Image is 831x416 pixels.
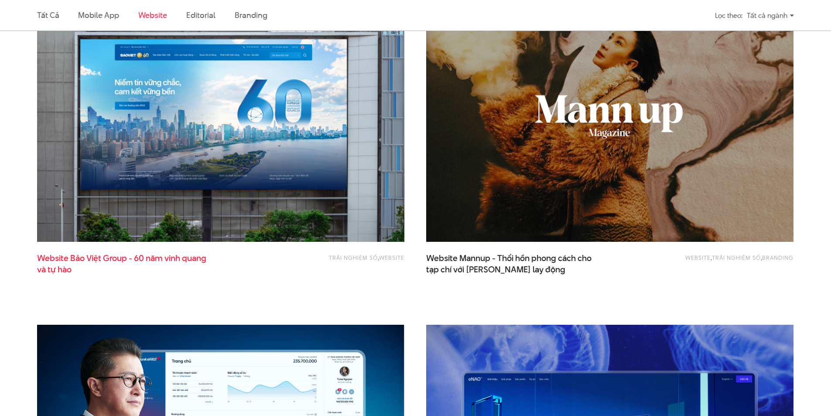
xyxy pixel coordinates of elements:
[37,253,212,275] a: Website Bảo Việt Group - 60 năm vinh quangvà tự hào
[646,253,793,270] div: , ,
[257,253,404,270] div: ,
[426,253,601,275] a: Website Mannup - Thổi hồn phong cách chotạp chí với [PERSON_NAME] lay động
[379,254,404,261] a: Website
[37,10,59,21] a: Tất cả
[186,10,215,21] a: Editorial
[747,8,794,23] div: Tất cả ngành
[235,10,267,21] a: Branding
[78,10,119,21] a: Mobile app
[712,254,761,261] a: Trải nghiệm số
[37,253,212,275] span: Website Bảo Việt Group - 60 năm vinh quang
[37,264,72,275] span: và tự hào
[138,10,167,21] a: Website
[426,253,601,275] span: Website Mannup - Thổi hồn phong cách cho
[426,264,565,275] span: tạp chí với [PERSON_NAME] lay động
[685,254,711,261] a: Website
[715,8,742,23] div: Lọc theo:
[329,254,378,261] a: Trải nghiệm số
[762,254,793,261] a: Branding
